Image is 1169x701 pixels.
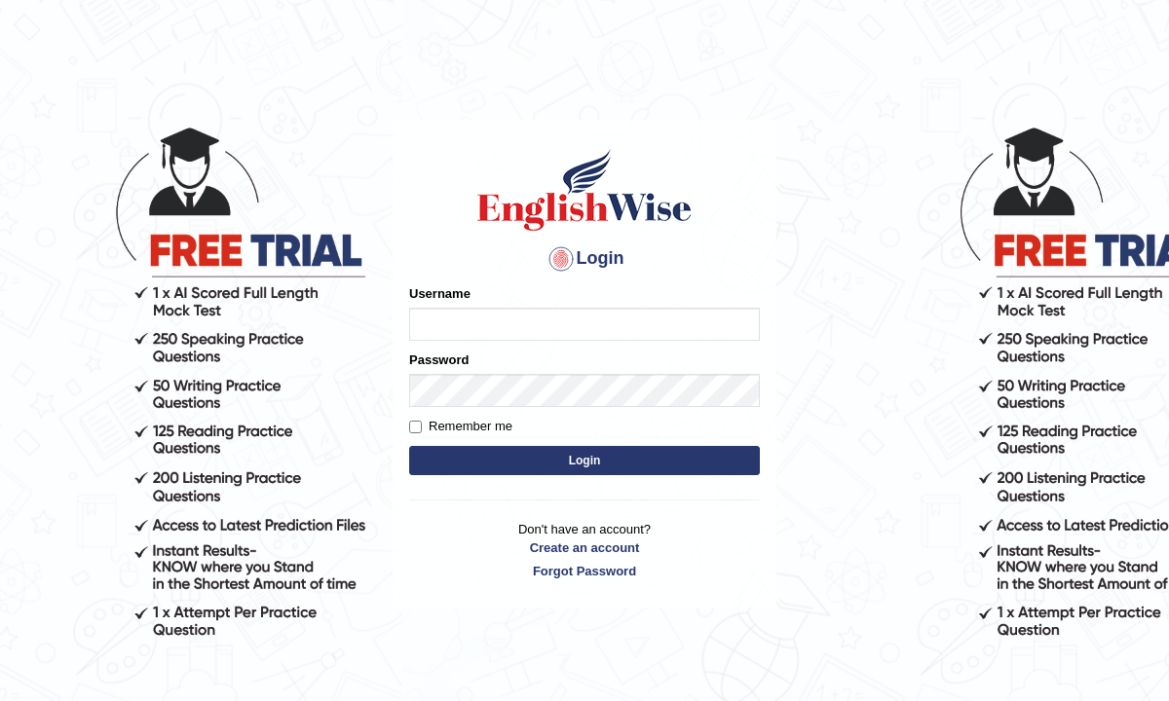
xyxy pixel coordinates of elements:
p: Don't have an account? [409,520,760,580]
h4: Login [409,243,760,275]
label: Password [409,350,469,369]
button: Login [409,446,760,475]
a: Forgot Password [409,562,760,580]
label: Username [409,284,471,303]
input: Remember me [409,421,422,433]
label: Remember me [409,417,512,436]
img: Logo of English Wise sign in for intelligent practice with AI [473,146,696,234]
a: Create an account [409,538,760,557]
